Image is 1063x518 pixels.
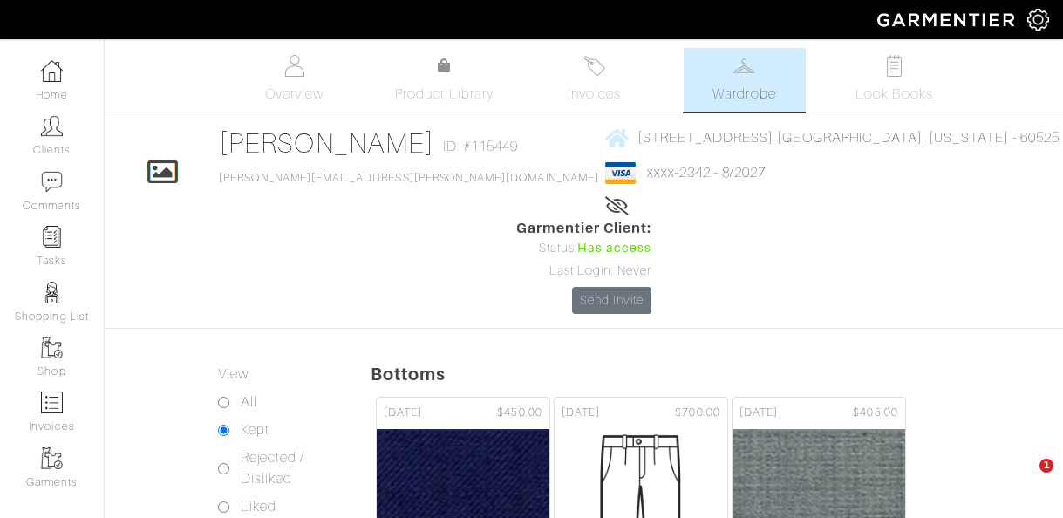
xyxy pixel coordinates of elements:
span: Product Library [395,84,494,105]
span: Overview [265,84,324,105]
img: visa-934b35602734be37eb7d5d7e5dbcd2044c359bf20a24dc3361ca3fa54326a8a7.png [605,162,636,184]
span: Look Books [855,84,933,105]
label: View: [218,364,251,385]
img: basicinfo-40fd8af6dae0f16599ec9e87c0ef1c0a1fdea2edbe929e3d69a839185d80c458.svg [283,55,305,77]
span: [DATE] [384,405,422,421]
label: All [241,392,257,412]
img: comment-icon-a0a6a9ef722e966f86d9cbdc48e553b5cf19dbc54f86b18d962a5391bc8f6eb6.png [41,171,63,193]
a: [PERSON_NAME] [219,127,434,159]
img: wardrobe-487a4870c1b7c33e795ec22d11cfc2ed9d08956e64fb3008fe2437562e282088.svg [733,55,755,77]
img: garmentier-logo-header-white-b43fb05a5012e4ada735d5af1a66efaba907eab6374d6393d1fbf88cb4ef424d.png [869,4,1027,35]
a: Overview [234,48,356,112]
h5: Bottoms [371,364,1063,385]
span: $700.00 [675,405,719,421]
span: Wardrobe [712,84,775,105]
img: clients-icon-6bae9207a08558b7cb47a8932f037763ab4055f8c8b6bfacd5dc20c3e0201464.png [41,115,63,137]
span: 1 [1039,459,1053,473]
img: garments-icon-b7da505a4dc4fd61783c78ac3ca0ef83fa9d6f193b1c9dc38574b1d14d53ca28.png [41,447,63,469]
a: Product Library [384,56,506,105]
iframe: Intercom live chat [1004,459,1046,501]
img: gear-icon-white-bd11855cb880d31180b6d7d6211b90ccbf57a29d726f0c71d8c61bd08dd39cc2.png [1027,9,1049,31]
a: Invoices [534,48,656,112]
img: orders-27d20c2124de7fd6de4e0e44c1d41de31381a507db9b33961299e4e07d508b8c.svg [583,55,605,77]
span: [DATE] [562,405,600,421]
div: Last Login: Never [516,262,652,281]
span: [DATE] [739,405,778,421]
a: xxxx-2342 - 8/2027 [647,165,767,181]
label: Rejected / Disliked [241,447,327,489]
a: Wardrobe [684,48,806,112]
span: Invoices [568,84,621,105]
img: dashboard-icon-dbcd8f5a0b271acd01030246c82b418ddd0df26cd7fceb0bd07c9910d44c42f6.png [41,60,63,82]
a: [PERSON_NAME][EMAIL_ADDRESS][PERSON_NAME][DOMAIN_NAME] [219,172,599,184]
span: ID: #115449 [443,136,519,157]
img: garments-icon-b7da505a4dc4fd61783c78ac3ca0ef83fa9d6f193b1c9dc38574b1d14d53ca28.png [41,337,63,358]
div: Status: [516,239,652,258]
img: reminder-icon-8004d30b9f0a5d33ae49ab947aed9ed385cf756f9e5892f1edd6e32f2345188e.png [41,226,63,248]
label: Liked [241,496,276,517]
img: todo-9ac3debb85659649dc8f770b8b6100bb5dab4b48dedcbae339e5042a72dfd3cc.svg [883,55,905,77]
span: $405.00 [853,405,897,421]
label: Kept [241,419,269,440]
img: stylists-icon-eb353228a002819b7ec25b43dbf5f0378dd9e0616d9560372ff212230b889e62.png [41,282,63,303]
a: [STREET_ADDRESS] [GEOGRAPHIC_DATA], [US_STATE] - 60525 [605,126,1060,148]
a: Send Invite [572,287,652,314]
span: Garmentier Client: [516,218,652,239]
span: [STREET_ADDRESS] [GEOGRAPHIC_DATA], [US_STATE] - 60525 [637,130,1060,146]
img: orders-icon-0abe47150d42831381b5fb84f609e132dff9fe21cb692f30cb5eec754e2cba89.png [41,392,63,413]
span: $450.00 [497,405,542,421]
span: Has access [577,239,652,258]
a: Look Books [834,48,956,112]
